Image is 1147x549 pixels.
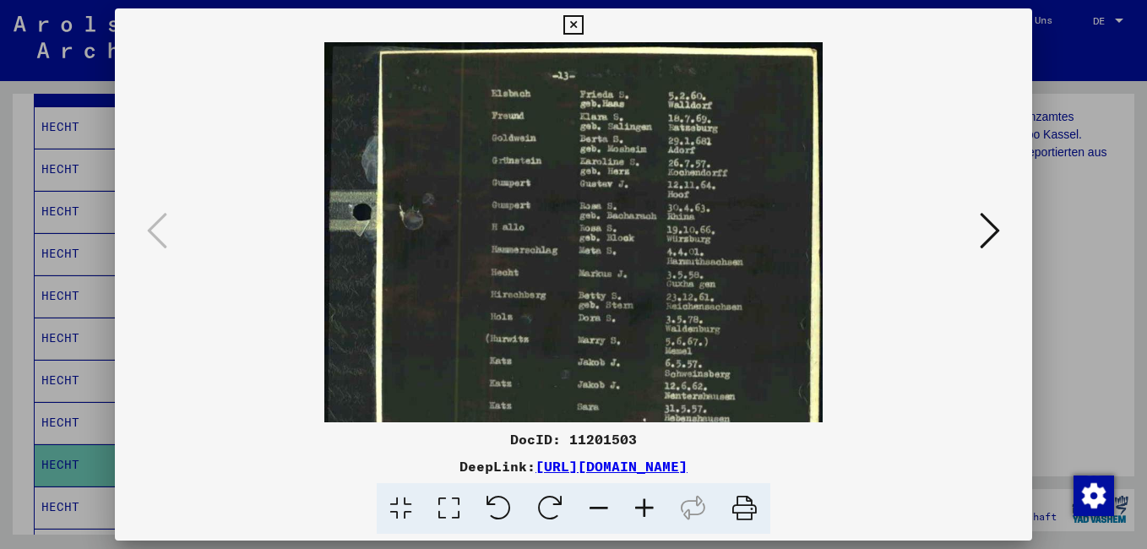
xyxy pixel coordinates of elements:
img: Zustimmung ändern [1074,476,1114,516]
div: DocID: 11201503 [115,429,1032,449]
a: [URL][DOMAIN_NAME] [535,458,688,475]
div: DeepLink: [115,456,1032,476]
div: Zustimmung ändern [1073,475,1113,515]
